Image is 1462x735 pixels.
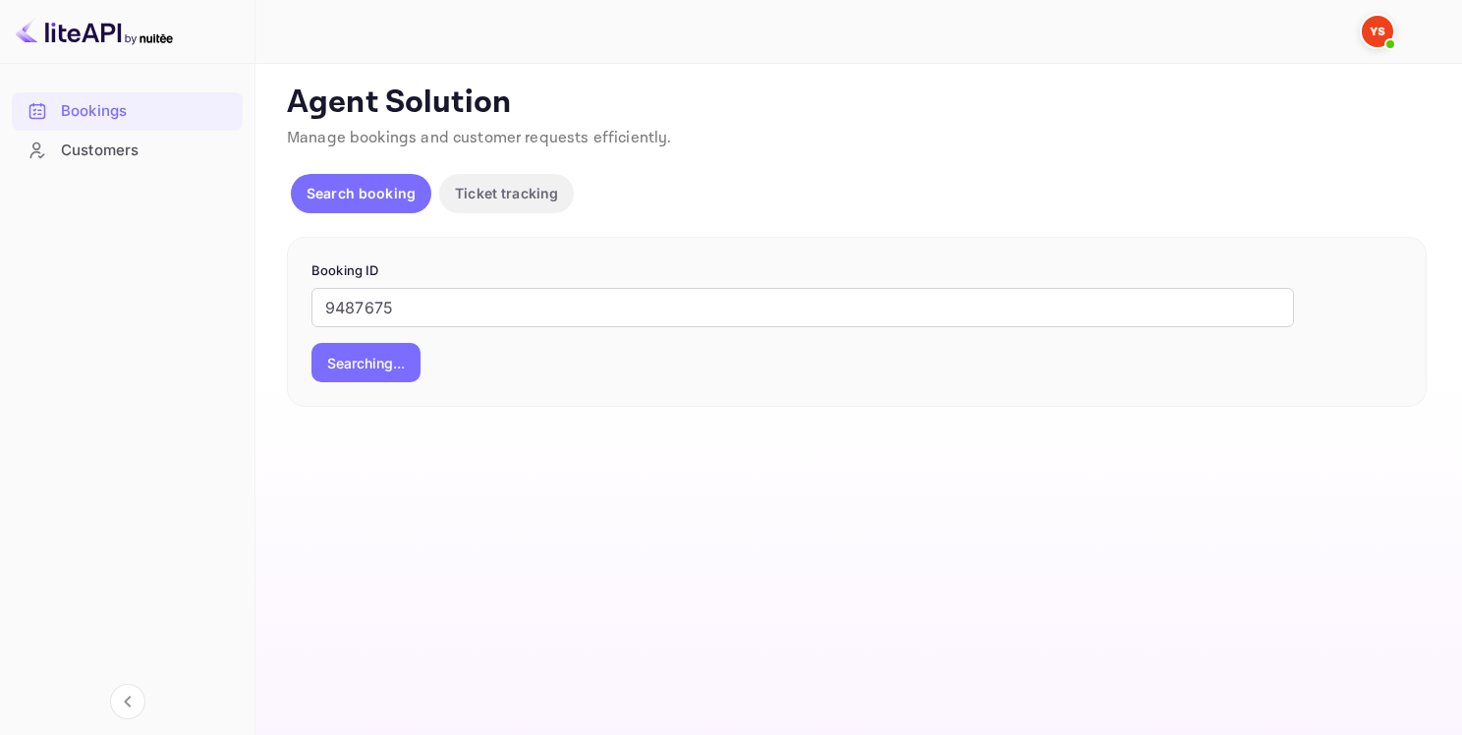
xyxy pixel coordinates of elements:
div: Bookings [12,92,243,131]
img: Yandex Support [1362,16,1393,47]
a: Customers [12,132,243,168]
button: Searching... [311,343,421,382]
p: Ticket tracking [455,183,558,203]
p: Search booking [307,183,416,203]
div: Bookings [61,100,233,123]
div: Customers [61,140,233,162]
p: Booking ID [311,261,1402,281]
span: Manage bookings and customer requests efficiently. [287,128,672,148]
div: Customers [12,132,243,170]
input: Enter Booking ID (e.g., 63782194) [311,288,1294,327]
img: LiteAPI logo [16,16,173,47]
button: Collapse navigation [110,684,145,719]
a: Bookings [12,92,243,129]
p: Agent Solution [287,84,1427,123]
